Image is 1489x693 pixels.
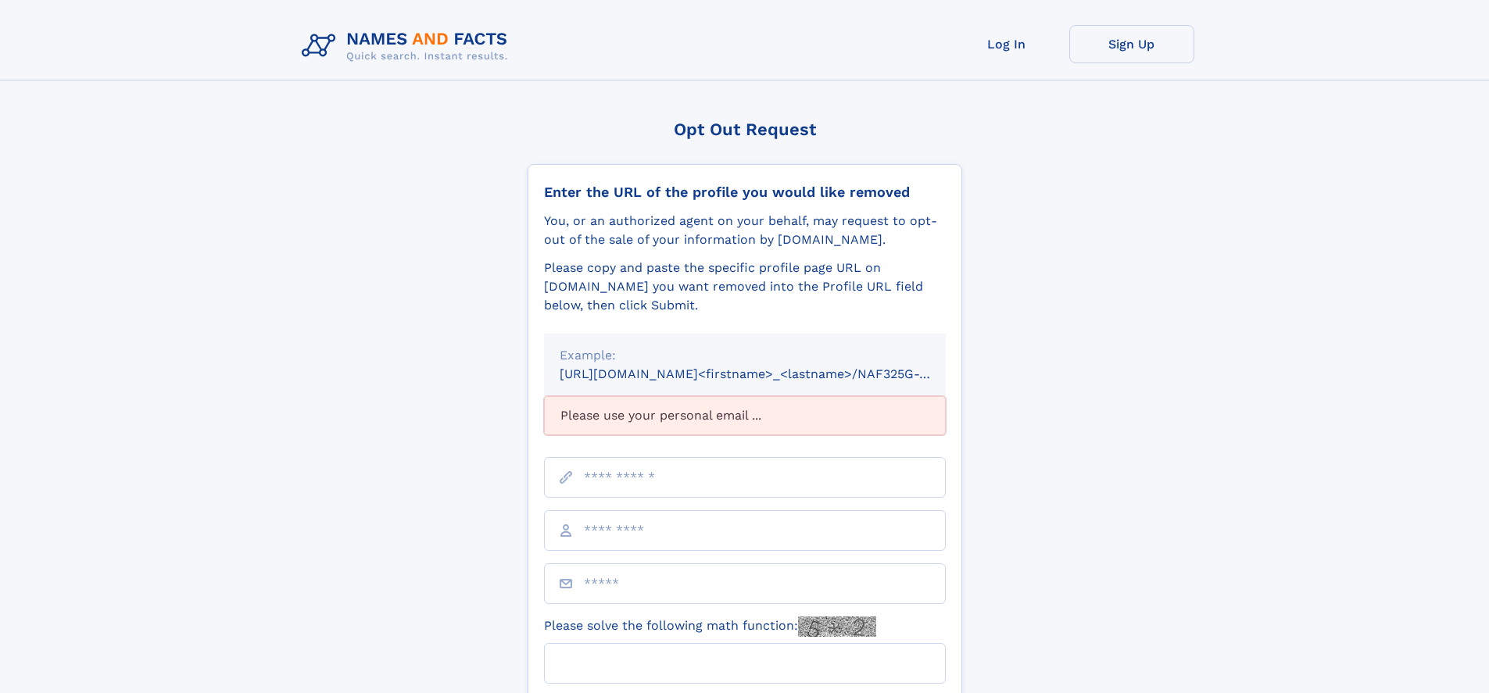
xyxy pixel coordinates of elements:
div: You, or an authorized agent on your behalf, may request to opt-out of the sale of your informatio... [544,212,946,249]
div: Please use your personal email ... [544,396,946,435]
label: Please solve the following math function: [544,616,876,637]
a: Log In [944,25,1069,63]
div: Enter the URL of the profile you would like removed [544,184,946,201]
small: [URL][DOMAIN_NAME]<firstname>_<lastname>/NAF325G-xxxxxxxx [560,366,975,381]
a: Sign Up [1069,25,1194,63]
div: Example: [560,346,930,365]
div: Please copy and paste the specific profile page URL on [DOMAIN_NAME] you want removed into the Pr... [544,259,946,315]
img: Logo Names and Facts [295,25,521,67]
div: Opt Out Request [528,120,962,139]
